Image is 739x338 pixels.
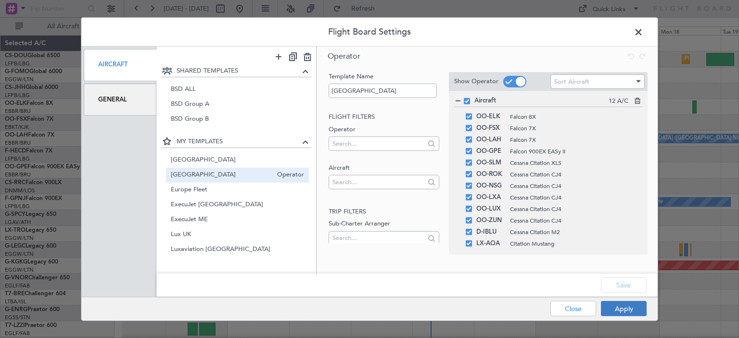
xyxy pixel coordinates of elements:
[84,49,156,81] div: Aircraft
[81,17,658,46] header: Flight Board Settings
[609,96,628,106] span: 12 A/C
[171,99,305,109] span: BSD Group A
[510,204,633,213] span: Cessna Citation CJ4
[510,239,633,248] span: Citation Mustang
[476,134,505,145] span: OO-LAH
[476,168,505,180] span: OO-ROK
[84,83,156,115] div: General
[510,216,633,225] span: Cessna Citation CJ4
[329,113,439,122] h2: Flight filters
[329,219,439,229] label: Sub-Charter Arranger
[476,203,505,214] span: OO-LUX
[474,96,609,105] span: Aircraft
[171,170,273,180] span: [GEOGRAPHIC_DATA]
[510,112,633,121] span: Falcon 8X
[476,145,505,157] span: OO-GPE
[332,231,424,245] input: Search...
[332,175,424,189] input: Search...
[171,114,305,124] span: BSD Group B
[329,72,439,81] label: Template Name
[510,124,633,132] span: Falcon 7X
[476,180,505,191] span: OO-NSG
[332,136,424,150] input: Search...
[510,181,633,190] span: Cessna Citation CJ4
[171,185,305,195] span: Europe Fleet
[510,170,633,178] span: Cessna Citation CJ4
[476,238,505,249] span: LX-AOA
[476,111,505,122] span: OO-ELK
[510,227,633,236] span: Cessna Citation M2
[601,301,647,316] button: Apply
[171,260,305,270] span: Luxaviation [GEOGRAPHIC_DATA]
[177,137,300,147] span: MY TEMPLATES
[171,200,305,210] span: ExecuJet [GEOGRAPHIC_DATA]
[171,245,305,255] span: Luxaviation [GEOGRAPHIC_DATA]
[272,170,304,180] span: Operator
[554,77,589,86] span: Sort Aircraft
[510,135,633,144] span: Falcon 7X
[510,147,633,155] span: Falcon 900EX EASy II
[171,155,305,165] span: [GEOGRAPHIC_DATA]
[476,191,505,203] span: OO-LXA
[329,207,439,216] h2: Trip filters
[171,84,305,94] span: BSD ALL
[476,122,505,134] span: OO-FSX
[328,50,360,61] span: Operator
[171,215,305,225] span: ExecuJet ME
[476,157,505,168] span: OO-SLM
[177,66,300,75] span: SHARED TEMPLATES
[454,77,498,87] label: Show Operator
[510,158,633,167] span: Cessna Citation XLS
[171,230,305,240] span: Lux UK
[329,163,439,173] label: Aircraft
[550,301,596,316] button: Close
[476,226,505,238] span: D-IBLU
[476,214,505,226] span: OO-ZUN
[329,125,439,134] label: Operator
[510,193,633,201] span: Cessna Citation CJ4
